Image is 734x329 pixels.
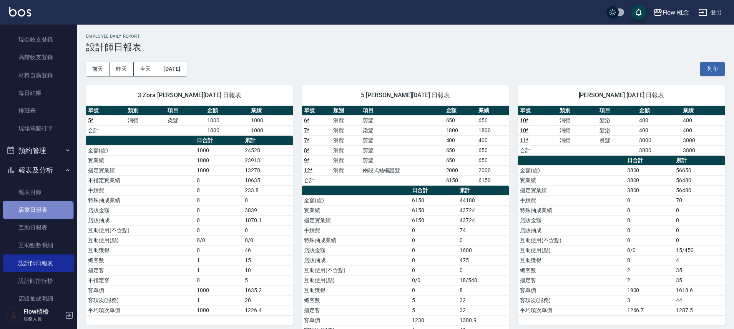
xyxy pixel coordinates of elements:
td: 35 [674,275,725,285]
td: 0 [195,215,243,225]
td: 0 [195,185,243,195]
td: 燙髮 [598,135,637,145]
th: 累計 [674,156,725,166]
table: a dense table [518,106,725,156]
td: 消費 [558,135,597,145]
td: 5 [410,305,458,315]
td: 56650 [674,165,725,175]
td: 650 [477,155,509,165]
td: 1800 [444,125,477,135]
td: 650 [477,115,509,125]
td: 手續費 [302,225,410,235]
td: 44 [674,295,725,305]
td: 400 [444,135,477,145]
td: 0 [625,255,674,265]
td: 32 [458,295,509,305]
td: 實業績 [302,205,410,215]
td: 0 [674,205,725,215]
td: 56480 [674,185,725,195]
td: 0/0 [195,235,243,245]
td: 金額(虛) [518,165,625,175]
th: 金額 [637,106,681,116]
td: 互助使用(點) [518,245,625,255]
td: 兩段式結構護髮 [361,165,444,175]
h5: Flow櫃檯 [23,308,63,316]
td: 10 [243,265,293,275]
td: 客單價 [86,285,195,295]
span: 3 Zora [PERSON_NAME][DATE] 日報表 [95,91,284,99]
td: 消費 [331,145,360,155]
td: 店販金額 [302,245,410,255]
td: 合計 [518,145,558,155]
td: 0 [410,235,458,245]
td: 5 [243,275,293,285]
td: 店販抽成 [518,225,625,235]
td: 3800 [625,185,674,195]
td: 46 [243,245,293,255]
td: 0 [243,195,293,205]
td: 消費 [331,165,360,175]
a: 設計師排行榜 [3,272,74,290]
td: 0 [410,255,458,265]
td: 店販金額 [518,215,625,225]
td: 15/450 [674,245,725,255]
table: a dense table [86,106,293,136]
td: 特殊抽成業績 [302,235,410,245]
img: Logo [9,7,31,17]
td: 1226.4 [243,305,293,315]
h3: 設計師日報表 [86,42,725,53]
td: 總客數 [518,265,625,275]
td: 3000 [681,135,725,145]
a: 高階收支登錄 [3,48,74,66]
td: 650 [444,145,477,155]
td: 6150 [410,195,458,205]
td: 13278 [243,165,293,175]
td: 4 [674,255,725,265]
td: 消費 [126,115,165,125]
td: 店販抽成 [302,255,410,265]
td: 400 [637,125,681,135]
td: 0/0 [625,245,674,255]
td: 0 [410,285,458,295]
td: 0 [243,225,293,235]
td: 染髮 [361,125,444,135]
td: 35 [674,265,725,275]
td: 6150 [410,215,458,225]
button: 前天 [86,62,110,76]
th: 項目 [598,106,637,116]
th: 業績 [249,106,293,116]
td: 1 [195,255,243,265]
td: 20 [243,295,293,305]
td: 客單價 [518,285,625,295]
button: 昨天 [110,62,134,76]
a: 排班表 [3,102,74,120]
td: 手續費 [518,195,625,205]
td: 1070.1 [243,215,293,225]
th: 類別 [126,106,165,116]
td: 2 [625,275,674,285]
td: 15 [243,255,293,265]
a: 互助日報表 [3,219,74,236]
a: 互助點數明細 [3,236,74,254]
span: [PERSON_NAME] [DATE] 日報表 [527,91,716,99]
td: 合計 [86,125,126,135]
td: 互助獲得 [518,255,625,265]
td: 0 [195,275,243,285]
a: 報表目錄 [3,183,74,201]
table: a dense table [302,106,509,186]
td: 0/0 [243,235,293,245]
td: 剪髮 [361,155,444,165]
th: 業績 [681,106,725,116]
th: 金額 [444,106,477,116]
td: 1800 [477,125,509,135]
td: 6150 [444,175,477,185]
td: 客項次(服務) [518,295,625,305]
td: 2 [625,265,674,275]
td: 1635.2 [243,285,293,295]
td: 客單價 [302,315,410,325]
td: 23913 [243,155,293,165]
td: 互助獲得 [302,285,410,295]
td: 店販金額 [86,205,195,215]
td: 3 [625,295,674,305]
td: 互助使用(不含點) [302,265,410,275]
